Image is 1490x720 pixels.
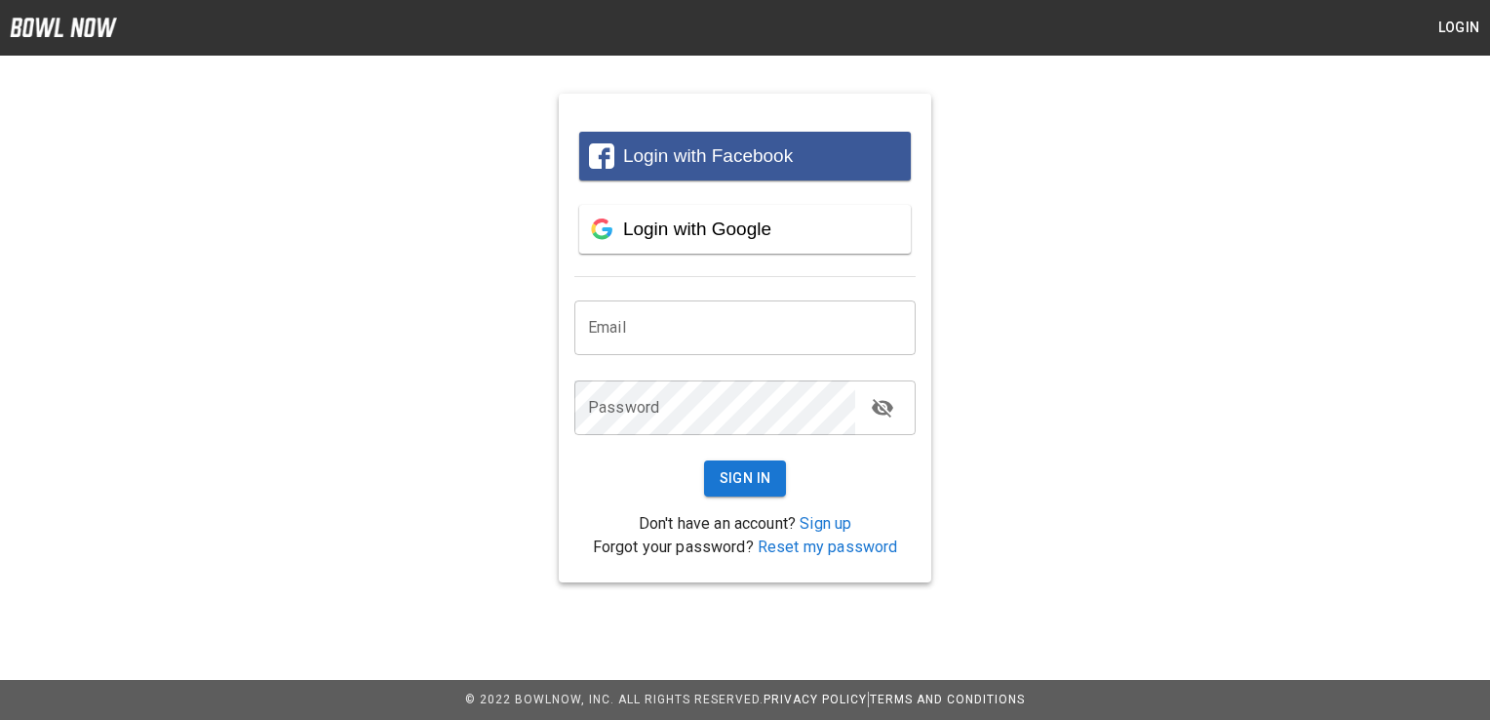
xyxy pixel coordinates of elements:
button: toggle password visibility [863,388,902,427]
p: Don't have an account? [574,512,916,536]
p: Forgot your password? [574,536,916,559]
span: Login with Facebook [623,145,793,166]
a: Privacy Policy [764,693,867,706]
a: Reset my password [758,538,898,556]
button: Login with Facebook [579,132,911,180]
button: Sign In [704,460,787,497]
a: Sign up [800,514,851,533]
button: Login [1428,10,1490,46]
img: logo [10,18,117,37]
button: Login with Google [579,205,911,254]
span: Login with Google [623,219,771,239]
a: Terms and Conditions [870,693,1025,706]
span: © 2022 BowlNow, Inc. All Rights Reserved. [465,693,764,706]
